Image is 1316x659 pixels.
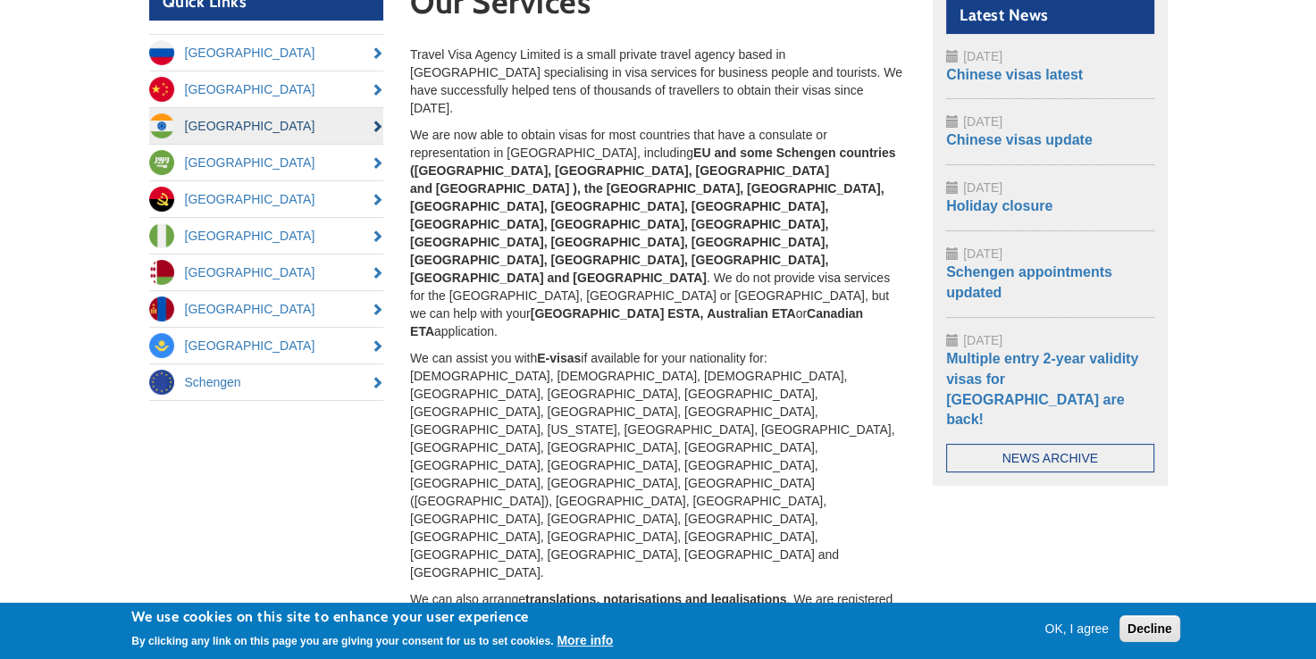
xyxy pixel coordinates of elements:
[946,444,1154,472] a: News Archive
[149,254,384,290] a: [GEOGRAPHIC_DATA]
[1119,615,1180,642] button: Decline
[531,306,665,321] strong: [GEOGRAPHIC_DATA]
[963,333,1002,347] span: [DATE]
[410,46,906,117] p: Travel Visa Agency Limited is a small private travel agency based in [GEOGRAPHIC_DATA] specialisi...
[149,108,384,144] a: [GEOGRAPHIC_DATA]
[131,635,553,647] p: By clicking any link on this page you are giving your consent for us to set cookies.
[410,126,906,340] p: We are now able to obtain visas for most countries that have a consulate or representation in [GE...
[149,364,384,400] a: Schengen
[946,198,1052,213] a: Holiday closure
[946,351,1138,428] a: Multiple entry 2-year validity visas for [GEOGRAPHIC_DATA] are back!
[963,114,1002,129] span: [DATE]
[410,349,906,581] p: We can assist you with if available for your nationality for: [DEMOGRAPHIC_DATA], [DEMOGRAPHIC_DA...
[131,607,613,627] h2: We use cookies on this site to enhance your user experience
[946,67,1083,82] a: Chinese visas latest
[149,328,384,363] a: [GEOGRAPHIC_DATA]
[963,180,1002,195] span: [DATE]
[557,631,613,649] button: More info
[525,592,787,606] strong: translations, notarisations and legalisations
[963,49,1002,63] span: [DATE]
[707,306,795,321] strong: Australian ETA
[149,181,384,217] a: [GEOGRAPHIC_DATA]
[149,35,384,71] a: [GEOGRAPHIC_DATA]
[149,71,384,107] a: [GEOGRAPHIC_DATA]
[963,246,1002,261] span: [DATE]
[946,132,1093,147] a: Chinese visas update
[667,306,703,321] strong: ESTA,
[149,291,384,327] a: [GEOGRAPHIC_DATA]
[537,351,581,365] strong: E-visas
[149,218,384,254] a: [GEOGRAPHIC_DATA]
[1037,620,1116,638] button: OK, I agree
[410,590,906,626] p: We can also arrange . We are registered with the FCO.
[149,145,384,180] a: [GEOGRAPHIC_DATA]
[946,264,1112,300] a: Schengen appointments updated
